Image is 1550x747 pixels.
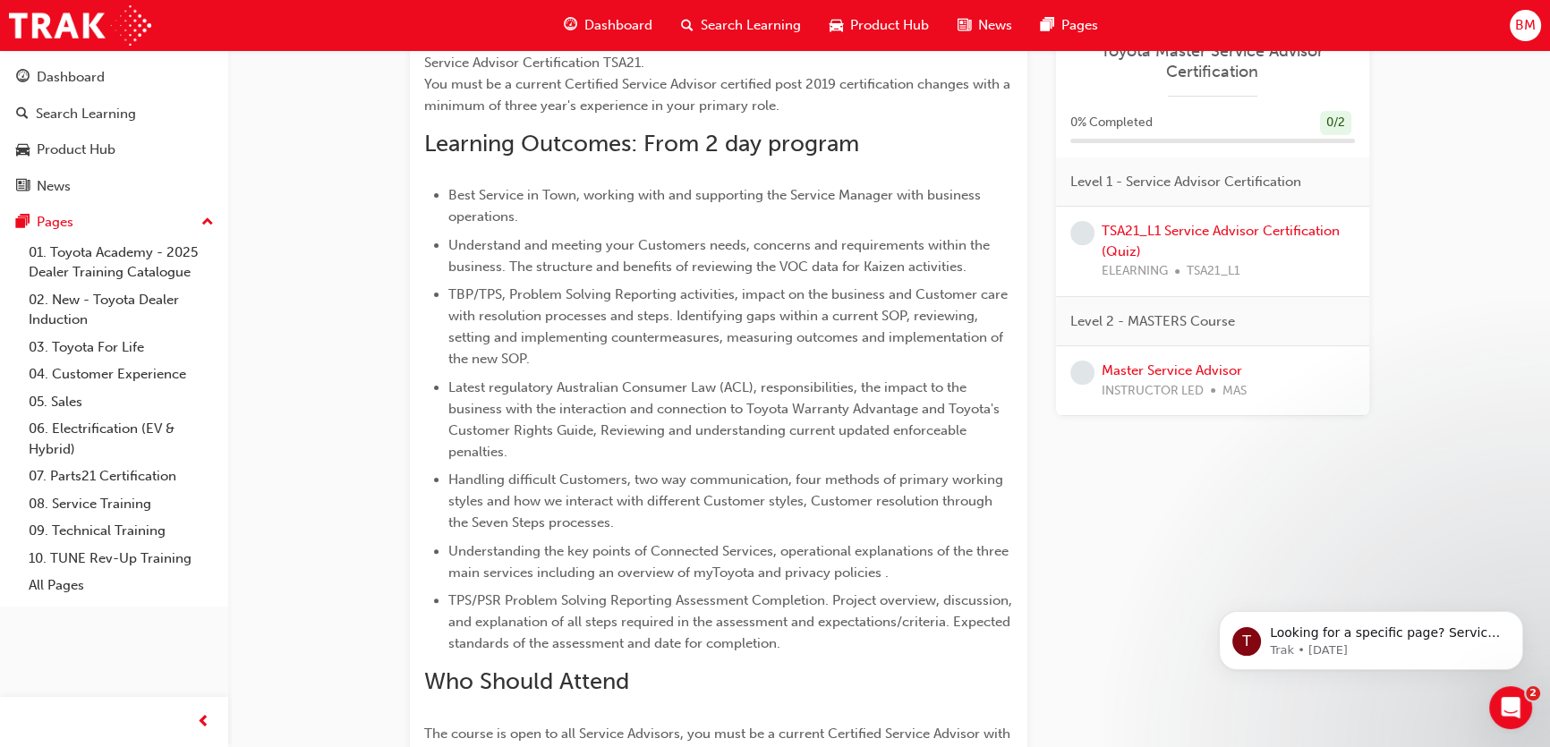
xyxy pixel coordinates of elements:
[815,7,943,44] a: car-iconProduct Hub
[201,211,214,234] span: up-icon
[7,98,221,131] a: Search Learning
[9,5,151,46] img: Trak
[1102,261,1168,282] span: ELEARNING
[1489,686,1532,729] iframe: Intercom live chat
[37,212,73,233] div: Pages
[1320,111,1351,135] div: 0 / 2
[16,106,29,123] span: search-icon
[448,379,1003,460] span: Latest regulatory Australian Consumer Law (ACL), responsibilities, the impact to the business wit...
[448,237,993,275] span: Understand and meeting your Customers needs, concerns and requirements within the business. The s...
[21,334,221,361] a: 03. Toyota For Life
[1041,14,1054,37] span: pages-icon
[7,206,221,239] button: Pages
[21,490,221,518] a: 08. Service Training
[564,14,577,37] span: guage-icon
[448,471,1007,531] span: Handling difficult Customers, two way communication, four methods of primary working styles and h...
[7,133,221,166] a: Product Hub
[1510,10,1541,41] button: BM
[1070,113,1153,133] span: 0 % Completed
[16,70,30,86] span: guage-icon
[830,14,843,37] span: car-icon
[16,215,30,231] span: pages-icon
[978,15,1012,36] span: News
[1061,15,1098,36] span: Pages
[21,517,221,545] a: 09. Technical Training
[1515,15,1536,36] span: BM
[1187,261,1240,282] span: TSA21_L1
[7,61,221,94] a: Dashboard
[1070,41,1355,81] a: Toyota Master Service Advisor Certification
[584,15,652,36] span: Dashboard
[667,7,815,44] a: search-iconSearch Learning
[448,543,1012,581] span: Understanding the key points of Connected Services, operational explanations of the three main se...
[424,130,859,157] span: Learning Outcomes: From 2 day program
[448,286,1011,367] span: TBP/TPS, Problem Solving Reporting activities, impact on the business and Customer care with reso...
[958,14,971,37] span: news-icon
[1102,223,1340,259] a: TSA21_L1 Service Advisor Certification (Quiz)
[1070,311,1235,332] span: Level 2 - MASTERS Course
[1026,7,1112,44] a: pages-iconPages
[681,14,694,37] span: search-icon
[850,15,929,36] span: Product Hub
[701,15,801,36] span: Search Learning
[1192,573,1550,699] iframe: Intercom notifications message
[1070,172,1301,192] span: Level 1 - Service Advisor Certification
[21,239,221,286] a: 01. Toyota Academy - 2025 Dealer Training Catalogue
[424,667,629,695] span: Who Should Attend
[943,7,1026,44] a: news-iconNews
[448,187,984,225] span: Best Service in Town, working with and supporting the Service Manager with business operations.
[16,179,30,195] span: news-icon
[7,57,221,206] button: DashboardSearch LearningProduct HubNews
[448,592,1016,651] span: TPS/PSR Problem Solving Reporting Assessment Completion. Project overview, discussion, and explan...
[21,545,221,573] a: 10. TUNE Rev-Up Training
[1070,221,1094,245] span: learningRecordVerb_NONE-icon
[1102,362,1242,378] a: Master Service Advisor
[197,711,210,734] span: prev-icon
[37,140,115,160] div: Product Hub
[21,415,221,463] a: 06. Electrification (EV & Hybrid)
[1070,361,1094,385] span: learningRecordVerb_NONE-icon
[21,361,221,388] a: 04. Customer Experience
[37,176,71,197] div: News
[21,463,221,490] a: 07. Parts21 Certification
[7,170,221,203] a: News
[21,286,221,334] a: 02. New - Toyota Dealer Induction
[1526,686,1540,700] span: 2
[549,7,667,44] a: guage-iconDashboard
[36,104,136,124] div: Search Learning
[1222,381,1247,402] span: MAS
[1102,381,1204,402] span: INSTRUCTOR LED
[37,67,105,88] div: Dashboard
[21,572,221,599] a: All Pages
[16,142,30,158] span: car-icon
[21,388,221,416] a: 05. Sales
